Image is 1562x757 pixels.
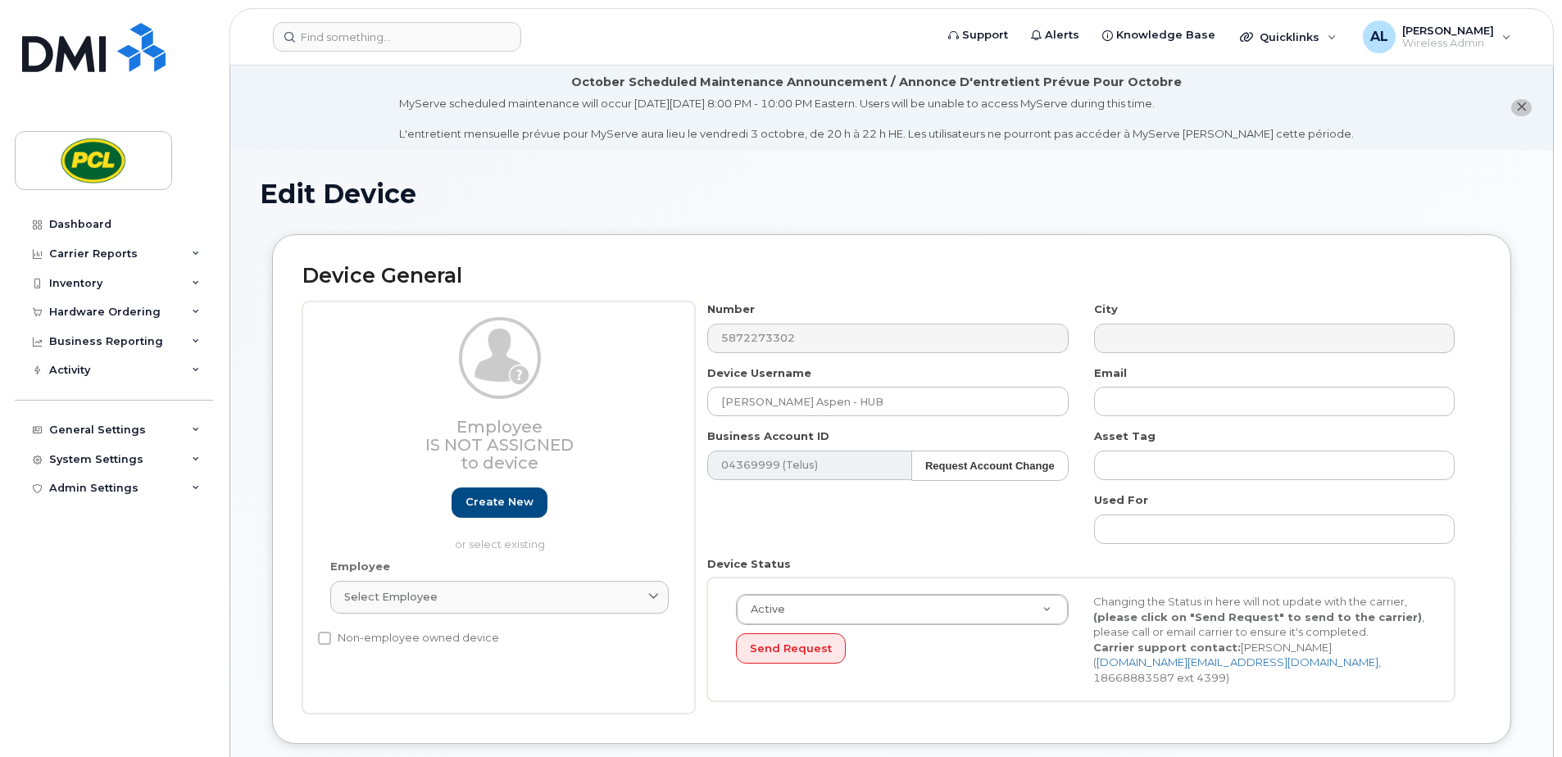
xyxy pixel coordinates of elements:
label: City [1094,301,1118,317]
div: Changing the Status in here will not update with the carrier, , please call or email carrier to e... [1081,594,1438,685]
label: Used For [1094,492,1148,508]
label: Asset Tag [1094,428,1156,444]
h2: Device General [302,265,1481,288]
p: or select existing [330,537,669,552]
span: to device [461,453,538,473]
label: Number [707,301,755,317]
label: Employee [330,559,390,574]
h1: Edit Device [260,179,1523,208]
a: Create new [452,487,547,518]
label: Business Account ID [707,428,829,444]
button: close notification [1511,99,1532,116]
a: [DOMAIN_NAME][EMAIL_ADDRESS][DOMAIN_NAME] [1097,655,1378,669]
label: Email [1094,365,1127,381]
button: Send Request [736,633,846,664]
input: Non-employee owned device [318,632,331,645]
span: Active [741,602,785,617]
label: Non-employee owned device [318,628,499,648]
a: Select employee [330,581,669,614]
div: MyServe scheduled maintenance will occur [DATE][DATE] 8:00 PM - 10:00 PM Eastern. Users will be u... [399,96,1354,142]
h3: Employee [330,418,669,472]
span: Is not assigned [425,435,574,455]
label: Device Username [707,365,811,381]
strong: Carrier support contact: [1093,641,1241,654]
div: October Scheduled Maintenance Announcement / Annonce D'entretient Prévue Pour Octobre [571,74,1182,91]
label: Device Status [707,556,791,572]
strong: Request Account Change [925,460,1055,472]
span: Select employee [344,589,438,605]
a: Active [737,595,1068,624]
strong: (please click on "Send Request" to send to the carrier) [1093,610,1422,623]
button: Request Account Change [911,451,1069,481]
